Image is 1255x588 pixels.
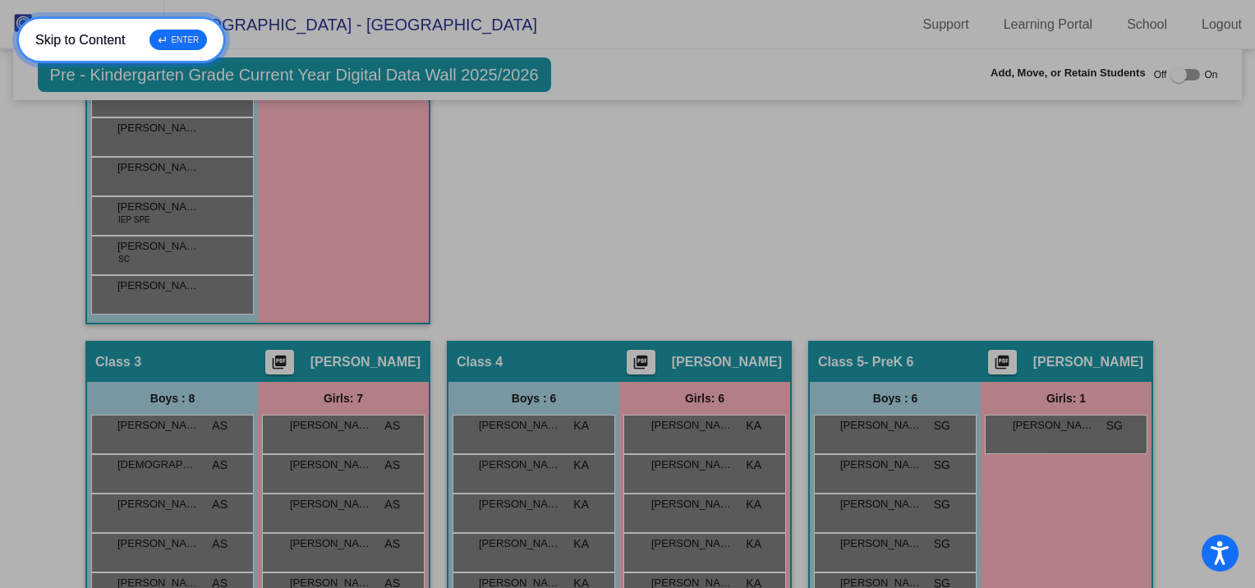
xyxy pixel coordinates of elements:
[840,535,922,552] span: [PERSON_NAME]
[384,457,400,474] span: AS
[87,382,258,415] div: Boys : 8
[164,11,537,38] span: [GEOGRAPHIC_DATA] - [GEOGRAPHIC_DATA]
[38,57,551,92] span: Pre - Kindergarten Grade Current Year Digital Data Wall 2025/2026
[573,457,589,474] span: KA
[573,417,589,434] span: KA
[117,120,200,136] span: [PERSON_NAME]
[573,496,589,513] span: KA
[840,417,922,434] span: [PERSON_NAME]
[448,382,619,415] div: Boys : 6
[117,496,200,512] span: [PERSON_NAME]
[991,11,1106,38] a: Learning Portal
[479,417,561,434] span: [PERSON_NAME]
[991,65,1146,81] span: Add, Move, or Retain Students
[1154,67,1167,82] span: Off
[651,417,733,434] span: [PERSON_NAME]
[934,457,950,474] span: SG
[651,535,733,552] span: [PERSON_NAME]
[290,496,372,512] span: [PERSON_NAME]
[290,457,372,473] span: [PERSON_NAME]
[290,417,372,434] span: [PERSON_NAME]
[631,354,650,377] mat-icon: picture_as_pdf
[118,214,150,226] span: IEP SPE
[934,496,950,513] span: SG
[212,496,228,513] span: AS
[746,496,761,513] span: KA
[290,535,372,552] span: [PERSON_NAME]
[258,382,429,415] div: Girls: 7
[934,535,950,553] span: SG
[840,496,922,512] span: [PERSON_NAME]
[479,496,561,512] span: [PERSON_NAME]
[818,354,864,370] span: Class 5
[746,417,761,434] span: KA
[117,535,200,552] span: [PERSON_NAME]
[1204,67,1217,82] span: On
[310,354,421,370] span: [PERSON_NAME]
[479,457,561,473] span: [PERSON_NAME]
[117,457,200,473] span: [DEMOGRAPHIC_DATA] [PERSON_NAME]
[1013,417,1095,434] span: [PERSON_NAME]
[810,382,981,415] div: Boys : 6
[269,354,289,377] mat-icon: picture_as_pdf
[117,278,200,294] span: [PERSON_NAME]
[117,238,200,255] span: [PERSON_NAME]'[PERSON_NAME]
[992,354,1012,377] mat-icon: picture_as_pdf
[981,382,1152,415] div: Girls: 1
[627,350,655,374] button: Print Students Details
[746,457,761,474] span: KA
[651,457,733,473] span: [PERSON_NAME]
[479,535,561,552] span: [PERSON_NAME]
[265,350,294,374] button: Print Students Details
[118,253,130,265] span: SC
[212,535,228,553] span: AS
[1106,417,1123,434] span: SG
[457,354,503,370] span: Class 4
[619,382,790,415] div: Girls: 6
[117,199,200,215] span: [PERSON_NAME]
[840,457,922,473] span: [PERSON_NAME]
[212,417,228,434] span: AS
[746,535,761,553] span: KA
[1114,11,1180,38] a: School
[384,496,400,513] span: AS
[117,159,200,176] span: [PERSON_NAME]
[651,496,733,512] span: [PERSON_NAME]
[672,354,782,370] span: [PERSON_NAME]
[573,535,589,553] span: KA
[384,417,400,434] span: AS
[910,11,982,38] a: Support
[212,457,228,474] span: AS
[117,417,200,434] span: [PERSON_NAME]
[384,535,400,553] span: AS
[934,417,950,434] span: SG
[988,350,1017,374] button: Print Students Details
[1188,11,1255,38] a: Logout
[1033,354,1143,370] span: [PERSON_NAME]
[864,354,913,370] span: - PreK 6
[95,354,141,370] span: Class 3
